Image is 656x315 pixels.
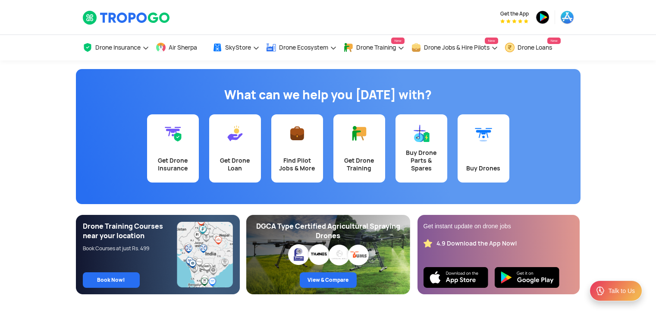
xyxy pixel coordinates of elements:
div: Buy Drone Parts & Spares [401,149,442,172]
a: Drone TrainingNew [343,35,405,60]
img: Buy Drones [475,125,492,142]
a: Find Pilot Jobs & More [271,114,323,183]
a: Drone Insurance [82,35,149,60]
a: Get Drone Insurance [147,114,199,183]
img: Playstore [495,267,559,288]
img: star_rating [424,239,432,248]
div: Book Courses at just Rs. 499 [83,245,177,252]
div: DGCA Type Certified Agricultural Spraying Drones [253,222,403,241]
a: Buy Drones [458,114,509,183]
img: appstore [560,10,574,24]
div: Talk to Us [609,287,635,295]
span: Drone Ecosystem [279,44,328,51]
div: Get instant update on drone jobs [424,222,574,230]
img: TropoGo Logo [82,10,171,25]
img: ic_Support.svg [595,286,606,296]
a: Get Drone Loan [209,114,261,183]
img: Get Drone Loan [226,125,244,142]
span: Drone Loans [518,44,552,51]
a: Buy Drone Parts & Spares [395,114,447,183]
a: Book Now! [83,272,140,288]
div: Get Drone Training [339,157,380,172]
a: Drone Jobs & Hire PilotsNew [411,35,498,60]
img: Get Drone Insurance [164,125,182,142]
a: SkyStore [212,35,260,60]
img: Buy Drone Parts & Spares [413,125,430,142]
span: Drone Insurance [95,44,141,51]
div: 4.9 Download the App Now! [436,239,517,248]
a: Air Sherpa [156,35,206,60]
div: Drone Training Courses near your location [83,222,177,241]
span: Get the App [500,10,529,17]
div: Get Drone Loan [214,157,256,172]
div: Get Drone Insurance [152,157,194,172]
img: Find Pilot Jobs & More [289,125,306,142]
span: Drone Training [356,44,396,51]
a: Drone Ecosystem [266,35,337,60]
a: Get Drone Training [333,114,385,183]
h1: What can we help you [DATE] with? [82,86,574,104]
img: playstore [536,10,549,24]
span: SkyStore [225,44,251,51]
span: New [391,38,404,44]
span: New [485,38,498,44]
div: Buy Drones [463,164,504,172]
a: View & Compare [300,272,357,288]
a: Drone LoansNew [505,35,561,60]
span: Drone Jobs & Hire Pilots [424,44,490,51]
span: Air Sherpa [169,44,197,51]
span: New [547,38,560,44]
img: App Raking [500,19,528,23]
div: Find Pilot Jobs & More [276,157,318,172]
img: Ios [424,267,488,288]
img: Get Drone Training [351,125,368,142]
